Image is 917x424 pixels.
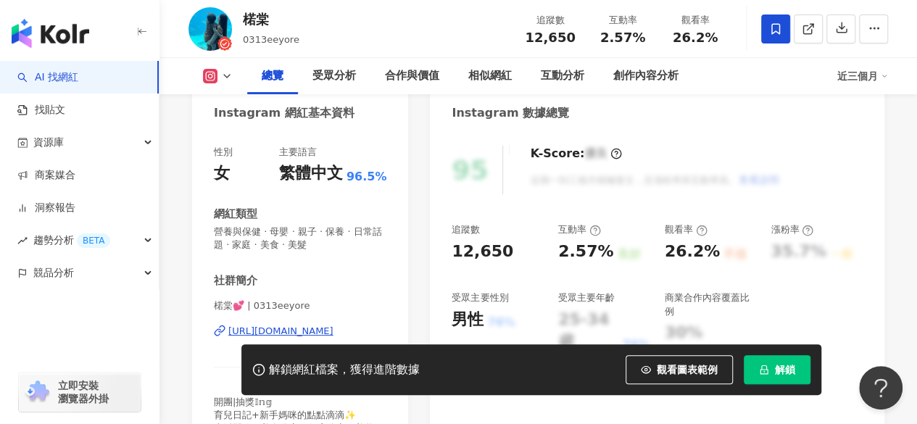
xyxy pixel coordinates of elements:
[214,146,233,159] div: 性別
[665,241,720,263] div: 26.2%
[214,105,354,121] div: Instagram 網紅基本資料
[17,236,28,246] span: rise
[33,257,74,289] span: 競品分析
[541,67,584,85] div: 互動分析
[595,13,650,28] div: 互動率
[626,355,733,384] button: 觀看圖表範例
[33,126,64,159] span: 資源庫
[673,30,718,45] span: 26.2%
[214,273,257,288] div: 社群簡介
[452,309,484,331] div: 男性
[668,13,723,28] div: 觀看率
[657,364,718,375] span: 觀看圖表範例
[188,7,232,51] img: KOL Avatar
[452,241,513,263] div: 12,650
[243,34,299,45] span: 0313eeyore
[558,291,615,304] div: 受眾主要年齡
[452,105,569,121] div: Instagram 數據總覽
[613,67,679,85] div: 創作內容分析
[19,373,141,412] a: chrome extension立即安裝 瀏覽器外掛
[77,233,110,248] div: BETA
[17,168,75,183] a: 商案媒合
[279,162,343,185] div: 繁體中文
[228,325,333,338] div: [URL][DOMAIN_NAME]
[312,67,356,85] div: 受眾分析
[600,30,645,45] span: 2.57%
[214,299,386,312] span: 楉棠💕 | 0313eeyore
[17,103,65,117] a: 找貼文
[530,146,622,162] div: K-Score :
[744,355,810,384] button: 解鎖
[12,19,89,48] img: logo
[214,207,257,222] div: 網紅類型
[837,65,888,88] div: 近三個月
[17,70,78,85] a: searchAI 找網紅
[17,201,75,215] a: 洞察報告
[269,362,420,378] div: 解鎖網紅檔案，獲得進階數據
[214,225,386,252] span: 營養與保健 · 母嬰 · 親子 · 保養 · 日常話題 · 家庭 · 美食 · 美髮
[523,13,578,28] div: 追蹤數
[771,223,813,236] div: 漲粉率
[665,291,757,317] div: 商業合作內容覆蓋比例
[214,325,386,338] a: [URL][DOMAIN_NAME]
[525,30,575,45] span: 12,650
[243,10,299,28] div: 楉棠
[665,223,708,236] div: 觀看率
[452,291,508,304] div: 受眾主要性別
[558,223,601,236] div: 互動率
[775,364,795,375] span: 解鎖
[33,224,110,257] span: 趨勢分析
[58,379,109,405] span: 立即安裝 瀏覽器外掛
[279,146,317,159] div: 主要語言
[347,169,387,185] span: 96.5%
[23,381,51,404] img: chrome extension
[262,67,283,85] div: 總覽
[468,67,512,85] div: 相似網紅
[214,162,230,185] div: 女
[558,241,613,263] div: 2.57%
[452,223,480,236] div: 追蹤數
[759,365,769,375] span: lock
[385,67,439,85] div: 合作與價值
